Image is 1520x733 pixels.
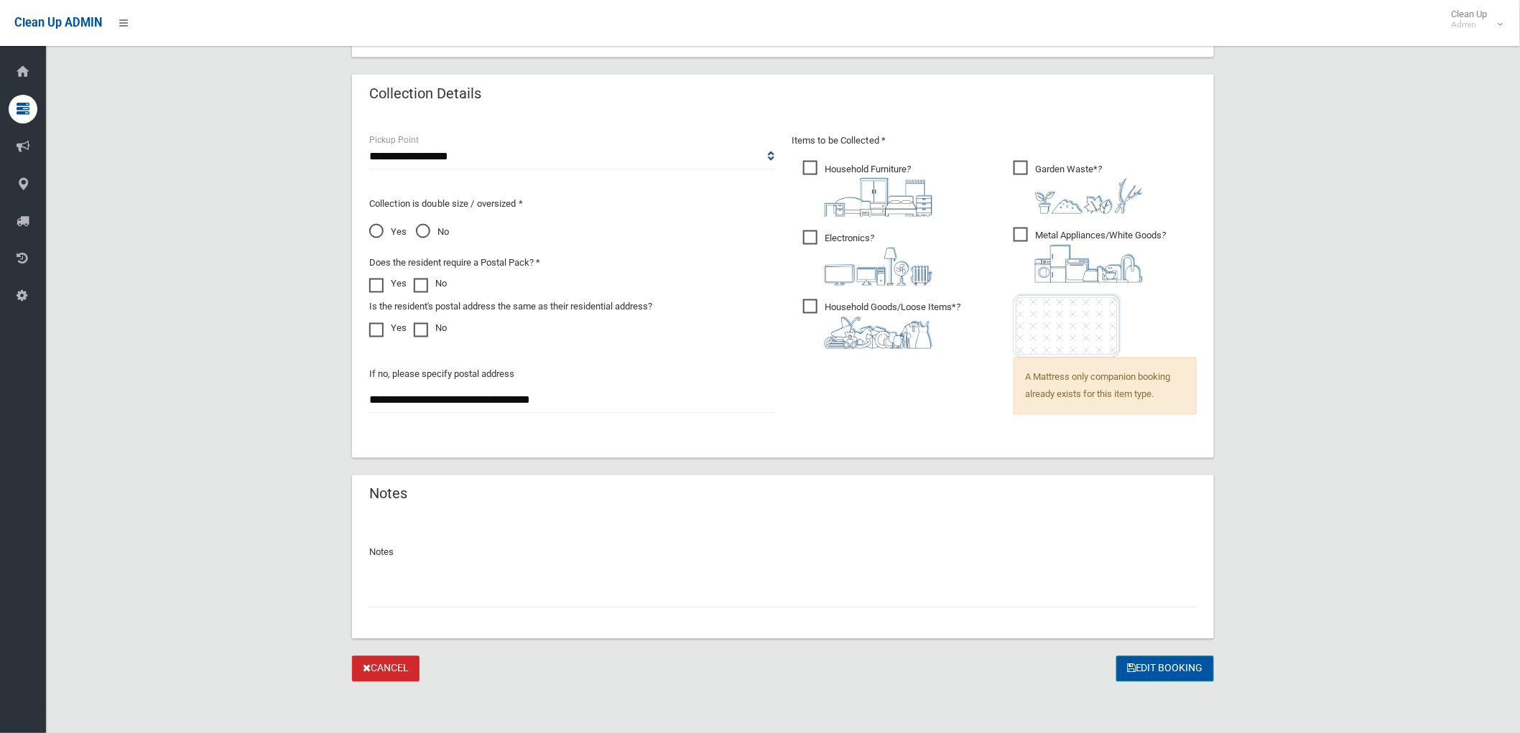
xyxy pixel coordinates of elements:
[369,544,1197,561] p: Notes
[1014,161,1143,214] span: Garden Waste*
[414,320,447,337] label: No
[369,255,540,272] label: Does the resident require a Postal Pack? *
[352,480,425,508] header: Notes
[14,16,102,29] span: Clean Up ADMIN
[369,195,774,213] p: Collection is double size / oversized *
[825,233,932,286] i: ?
[369,366,514,383] label: If no, please specify postal address
[825,178,932,217] img: aa9efdbe659d29b613fca23ba79d85cb.png
[369,224,407,241] span: Yes
[825,302,960,349] i: ?
[414,276,447,293] label: No
[1014,228,1166,283] span: Metal Appliances/White Goods
[825,317,932,349] img: b13cc3517677393f34c0a387616ef184.png
[352,80,499,108] header: Collection Details
[1445,9,1502,30] span: Clean Up
[803,230,932,286] span: Electronics
[1452,19,1488,30] small: Admin
[803,161,932,217] span: Household Furniture
[369,320,407,337] label: Yes
[1035,230,1166,283] i: ?
[803,299,960,349] span: Household Goods/Loose Items*
[1035,164,1143,214] i: ?
[416,224,449,241] span: No
[1116,656,1214,683] button: Edit Booking
[1035,245,1143,283] img: 36c1b0289cb1767239cdd3de9e694f19.png
[1035,178,1143,214] img: 4fd8a5c772b2c999c83690221e5242e0.png
[825,164,932,217] i: ?
[792,132,1197,149] p: Items to be Collected *
[369,276,407,293] label: Yes
[1014,294,1121,358] img: e7408bece873d2c1783593a074e5cb2f.png
[1014,358,1197,415] span: A Mattress only companion booking already exists for this item type.
[352,656,420,683] a: Cancel
[369,299,652,316] label: Is the resident's postal address the same as their residential address?
[825,248,932,286] img: 394712a680b73dbc3d2a6a3a7ffe5a07.png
